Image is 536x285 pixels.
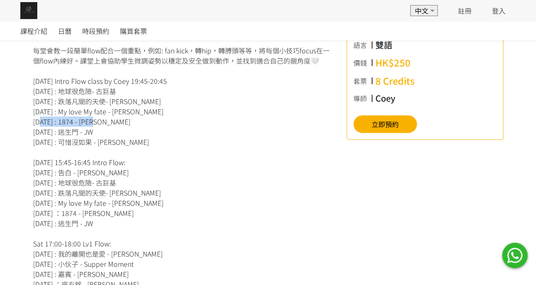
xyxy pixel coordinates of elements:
span: 課程介紹 [20,26,47,36]
img: img_61c0148bb0266 [20,2,37,19]
button: 立即預約 [353,115,417,133]
div: Coey [375,92,395,105]
div: 套票 [353,76,371,86]
div: 語言 [353,40,371,50]
span: 購買套票 [120,26,147,36]
div: HK$250 [375,55,411,69]
a: 註冊 [458,6,472,16]
a: 課程介紹 [20,22,47,40]
div: 8 Credits [375,74,415,88]
span: 日曆 [58,26,72,36]
div: 雙語 [375,39,392,51]
a: 購買套票 [120,22,147,40]
span: 時段預約 [82,26,109,36]
a: 日曆 [58,22,72,40]
div: 導師 [353,93,371,103]
div: 價錢 [353,58,371,68]
a: 登入 [492,6,505,16]
a: 時段預約 [82,22,109,40]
